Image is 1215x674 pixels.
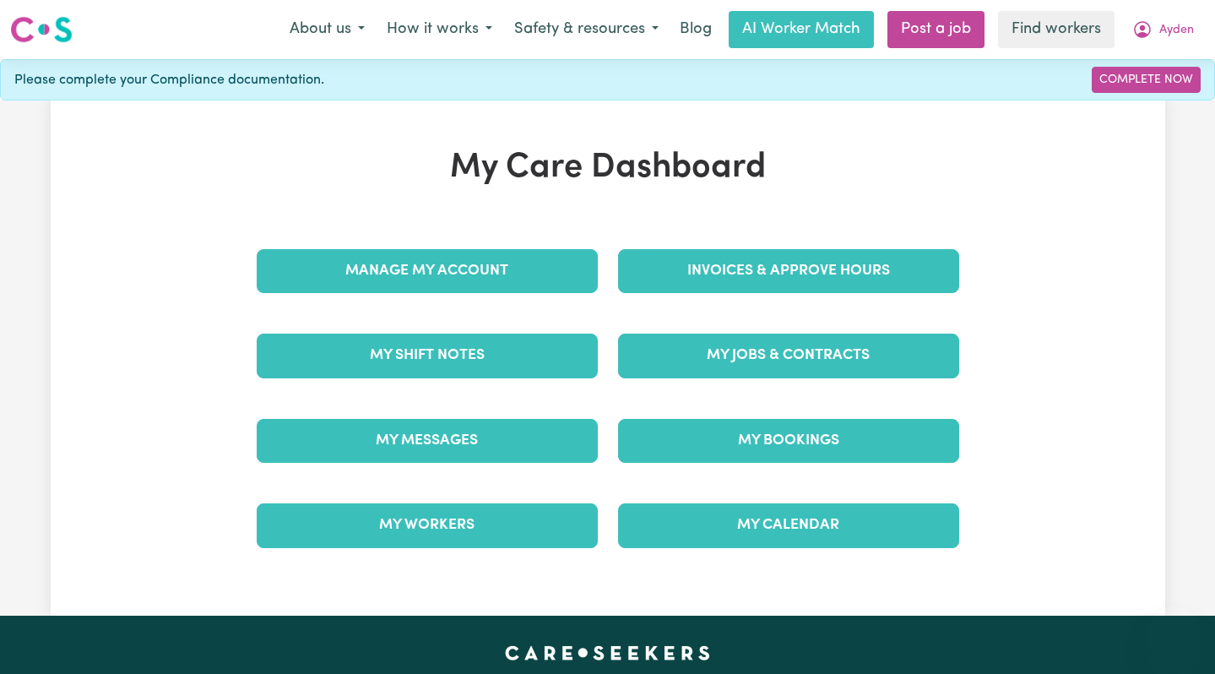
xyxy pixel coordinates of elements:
a: Careseekers logo [10,10,73,49]
h1: My Care Dashboard [247,148,969,188]
span: Ayden [1159,21,1194,40]
iframe: Button to launch messaging window [1147,606,1201,660]
button: Safety & resources [503,12,670,47]
a: Manage My Account [257,249,598,293]
a: My Jobs & Contracts [618,334,959,378]
button: My Account [1121,12,1205,47]
a: My Workers [257,503,598,547]
button: About us [279,12,376,47]
button: How it works [376,12,503,47]
span: Please complete your Compliance documentation. [14,70,324,90]
a: Blog [670,11,722,48]
a: Complete Now [1092,67,1201,93]
img: Careseekers logo [10,14,73,45]
a: My Shift Notes [257,334,598,378]
a: My Calendar [618,503,959,547]
a: Invoices & Approve Hours [618,249,959,293]
a: AI Worker Match [729,11,874,48]
a: My Bookings [618,419,959,463]
a: Find workers [998,11,1115,48]
a: Post a job [887,11,984,48]
a: My Messages [257,419,598,463]
a: Careseekers home page [505,646,710,660]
